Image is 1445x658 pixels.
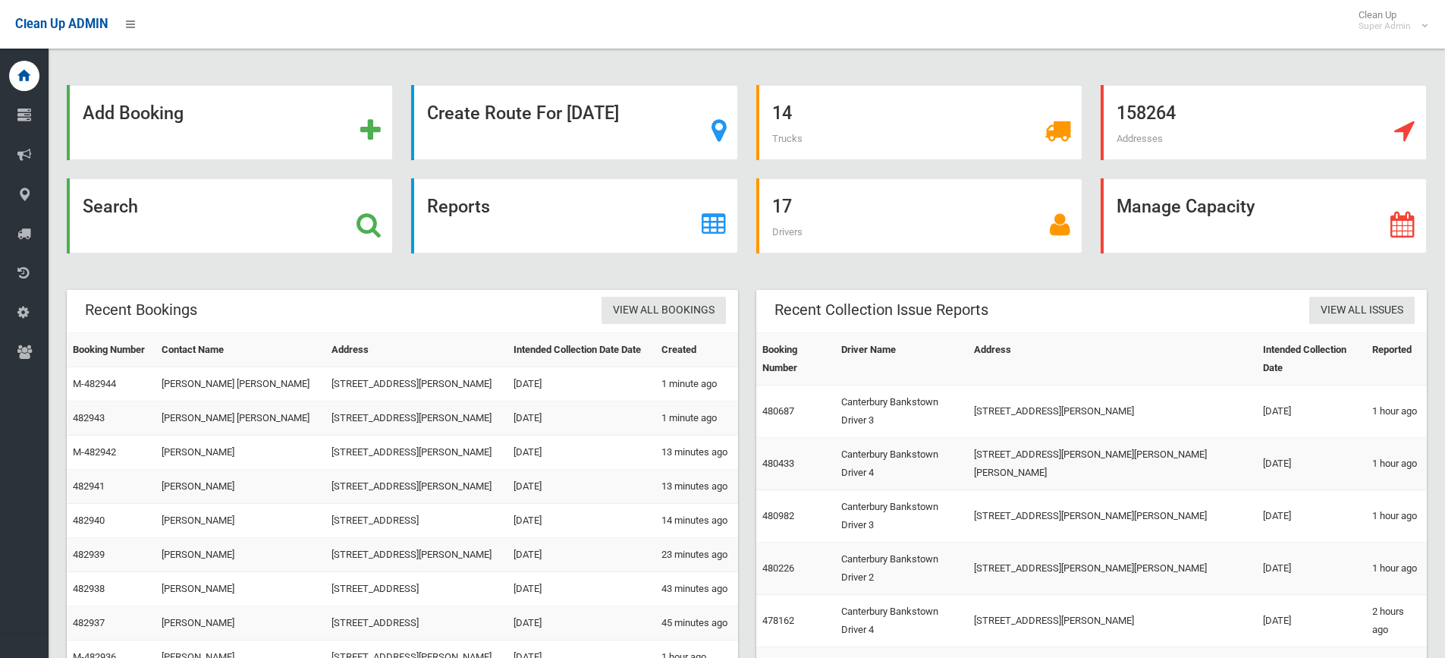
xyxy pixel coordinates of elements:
[1101,178,1427,253] a: Manage Capacity
[325,436,507,470] td: [STREET_ADDRESS][PERSON_NAME]
[1366,333,1427,386] th: Reported
[73,617,105,628] a: 482937
[325,538,507,572] td: [STREET_ADDRESS][PERSON_NAME]
[507,333,655,367] th: Intended Collection Date Date
[427,102,619,124] strong: Create Route For [DATE]
[411,178,737,253] a: Reports
[507,538,655,572] td: [DATE]
[325,470,507,504] td: [STREET_ADDRESS][PERSON_NAME]
[772,102,792,124] strong: 14
[968,333,1257,386] th: Address
[73,446,116,458] a: M-482942
[155,572,325,606] td: [PERSON_NAME]
[1366,386,1427,438] td: 1 hour ago
[772,133,803,144] span: Trucks
[1257,595,1366,647] td: [DATE]
[155,401,325,436] td: [PERSON_NAME] [PERSON_NAME]
[1117,102,1176,124] strong: 158264
[67,333,155,367] th: Booking Number
[655,572,738,606] td: 43 minutes ago
[73,583,105,594] a: 482938
[325,367,507,401] td: [STREET_ADDRESS][PERSON_NAME]
[835,595,968,647] td: Canterbury Bankstown Driver 4
[15,17,108,31] span: Clean Up ADMIN
[507,572,655,606] td: [DATE]
[507,606,655,641] td: [DATE]
[756,85,1082,160] a: 14 Trucks
[1117,196,1255,217] strong: Manage Capacity
[67,295,215,325] header: Recent Bookings
[73,378,116,389] a: M-482944
[772,196,792,217] strong: 17
[655,606,738,641] td: 45 minutes ago
[762,405,794,417] a: 480687
[772,226,803,238] span: Drivers
[835,386,968,438] td: Canterbury Bankstown Driver 3
[155,606,325,641] td: [PERSON_NAME]
[155,333,325,367] th: Contact Name
[507,401,655,436] td: [DATE]
[1351,9,1426,32] span: Clean Up
[325,572,507,606] td: [STREET_ADDRESS]
[655,538,738,572] td: 23 minutes ago
[762,615,794,626] a: 478162
[1359,20,1411,32] small: Super Admin
[835,333,968,386] th: Driver Name
[1257,438,1366,490] td: [DATE]
[325,606,507,641] td: [STREET_ADDRESS]
[155,436,325,470] td: [PERSON_NAME]
[655,470,738,504] td: 13 minutes ago
[655,504,738,538] td: 14 minutes ago
[756,295,1007,325] header: Recent Collection Issue Reports
[67,85,393,160] a: Add Booking
[835,438,968,490] td: Canterbury Bankstown Driver 4
[602,297,726,325] a: View All Bookings
[1117,133,1163,144] span: Addresses
[411,85,737,160] a: Create Route For [DATE]
[325,504,507,538] td: [STREET_ADDRESS]
[507,504,655,538] td: [DATE]
[155,504,325,538] td: [PERSON_NAME]
[507,367,655,401] td: [DATE]
[83,102,184,124] strong: Add Booking
[835,543,968,595] td: Canterbury Bankstown Driver 2
[507,470,655,504] td: [DATE]
[73,480,105,492] a: 482941
[507,436,655,470] td: [DATE]
[325,401,507,436] td: [STREET_ADDRESS][PERSON_NAME]
[1257,490,1366,543] td: [DATE]
[762,510,794,521] a: 480982
[73,515,105,526] a: 482940
[1257,386,1366,438] td: [DATE]
[762,458,794,469] a: 480433
[968,543,1257,595] td: [STREET_ADDRESS][PERSON_NAME][PERSON_NAME]
[762,562,794,574] a: 480226
[655,436,738,470] td: 13 minutes ago
[1257,333,1366,386] th: Intended Collection Date
[835,490,968,543] td: Canterbury Bankstown Driver 3
[73,412,105,423] a: 482943
[655,367,738,401] td: 1 minute ago
[655,333,738,367] th: Created
[155,367,325,401] td: [PERSON_NAME] [PERSON_NAME]
[1366,438,1427,490] td: 1 hour ago
[1257,543,1366,595] td: [DATE]
[155,470,325,504] td: [PERSON_NAME]
[73,549,105,560] a: 482939
[968,386,1257,438] td: [STREET_ADDRESS][PERSON_NAME]
[968,595,1257,647] td: [STREET_ADDRESS][PERSON_NAME]
[1309,297,1415,325] a: View All Issues
[968,438,1257,490] td: [STREET_ADDRESS][PERSON_NAME][PERSON_NAME][PERSON_NAME]
[83,196,138,217] strong: Search
[325,333,507,367] th: Address
[67,178,393,253] a: Search
[756,178,1082,253] a: 17 Drivers
[655,401,738,436] td: 1 minute ago
[1366,543,1427,595] td: 1 hour ago
[756,333,835,386] th: Booking Number
[1366,595,1427,647] td: 2 hours ago
[968,490,1257,543] td: [STREET_ADDRESS][PERSON_NAME][PERSON_NAME]
[427,196,490,217] strong: Reports
[1366,490,1427,543] td: 1 hour ago
[1101,85,1427,160] a: 158264 Addresses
